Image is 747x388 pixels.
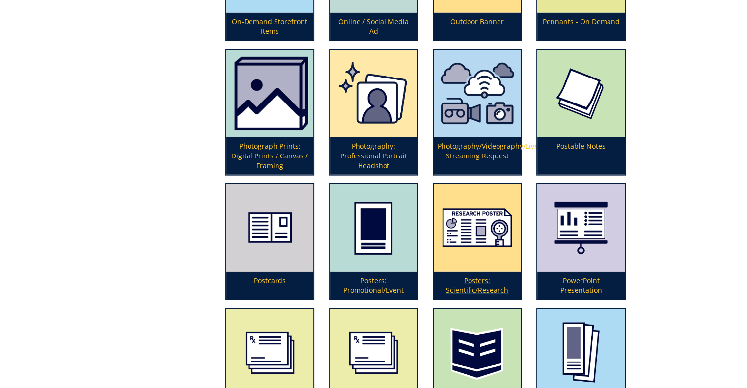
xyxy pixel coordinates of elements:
p: PowerPoint Presentation [537,272,624,299]
p: Photography: Professional Portrait Headshot [330,137,417,175]
a: Photograph Prints: Digital Prints / Canvas / Framing [226,50,313,175]
p: Postable Notes [537,137,624,175]
img: photo%20prints-64d43c229de446.43990330.png [226,50,313,138]
img: poster-promotional-5949293418faa6.02706653.png [330,184,417,272]
img: powerpoint-presentation-5949298d3aa018.35992224.png [537,184,624,272]
img: postcard-59839371c99131.37464241.png [226,184,313,272]
a: Posters: Scientific/Research [434,184,521,299]
p: Photography/Videography/Live Streaming Request [434,137,521,175]
p: Photograph Prints: Digital Prints / Canvas / Framing [226,137,313,175]
a: Postable Notes [537,50,624,175]
img: posters-scientific-5aa5927cecefc5.90805739.png [434,184,521,272]
img: professional%20headshot-673780894c71e3.55548584.png [330,50,417,138]
p: Online / Social Media Ad [330,13,417,40]
a: Postcards [226,184,313,299]
a: PowerPoint Presentation [537,184,624,299]
img: post-it-note-5949284106b3d7.11248848.png [537,50,624,138]
p: Posters: Promotional/Event [330,272,417,299]
p: Posters: Scientific/Research [434,272,521,299]
p: Pennants - On Demand [537,13,624,40]
a: Photography: Professional Portrait Headshot [330,50,417,175]
a: Photography/Videography/Live Streaming Request [434,50,521,175]
p: On-Demand Storefront Items [226,13,313,40]
a: Posters: Promotional/Event [330,184,417,299]
p: Postcards [226,272,313,299]
img: photography%20videography%20or%20live%20streaming-62c5f5a2188136.97296614.png [434,50,521,138]
p: Outdoor Banner [434,13,521,40]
